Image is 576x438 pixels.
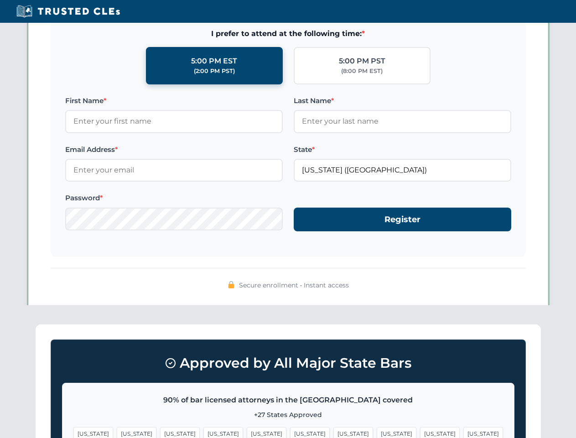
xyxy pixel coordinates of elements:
[65,193,283,203] label: Password
[294,95,511,106] label: Last Name
[65,95,283,106] label: First Name
[294,208,511,232] button: Register
[294,144,511,155] label: State
[65,28,511,40] span: I prefer to attend at the following time:
[339,55,385,67] div: 5:00 PM PST
[294,110,511,133] input: Enter your last name
[65,110,283,133] input: Enter your first name
[228,281,235,288] img: 🔒
[65,159,283,182] input: Enter your email
[65,144,283,155] label: Email Address
[73,394,503,406] p: 90% of bar licensed attorneys in the [GEOGRAPHIC_DATA] covered
[294,159,511,182] input: California (CA)
[191,55,237,67] div: 5:00 PM EST
[73,410,503,420] p: +27 States Approved
[341,67,383,76] div: (8:00 PM EST)
[62,351,514,375] h3: Approved by All Major State Bars
[194,67,235,76] div: (2:00 PM PST)
[239,280,349,290] span: Secure enrollment • Instant access
[14,5,123,18] img: Trusted CLEs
